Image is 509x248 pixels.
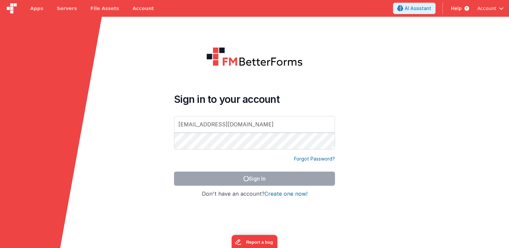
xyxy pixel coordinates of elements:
h4: Don't have an account? [174,191,335,197]
span: Servers [57,5,77,12]
span: Apps [30,5,43,12]
span: Account [477,5,496,12]
button: Account [477,5,504,12]
button: Create one now! [265,191,307,197]
span: AI Assistant [405,5,431,12]
span: File Assets [91,5,119,12]
span: Help [451,5,462,12]
a: Forgot Password? [294,156,335,162]
button: Sign In [174,172,335,186]
input: Email Address [174,116,335,133]
button: AI Assistant [393,3,436,14]
h4: Sign in to your account [174,93,335,105]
